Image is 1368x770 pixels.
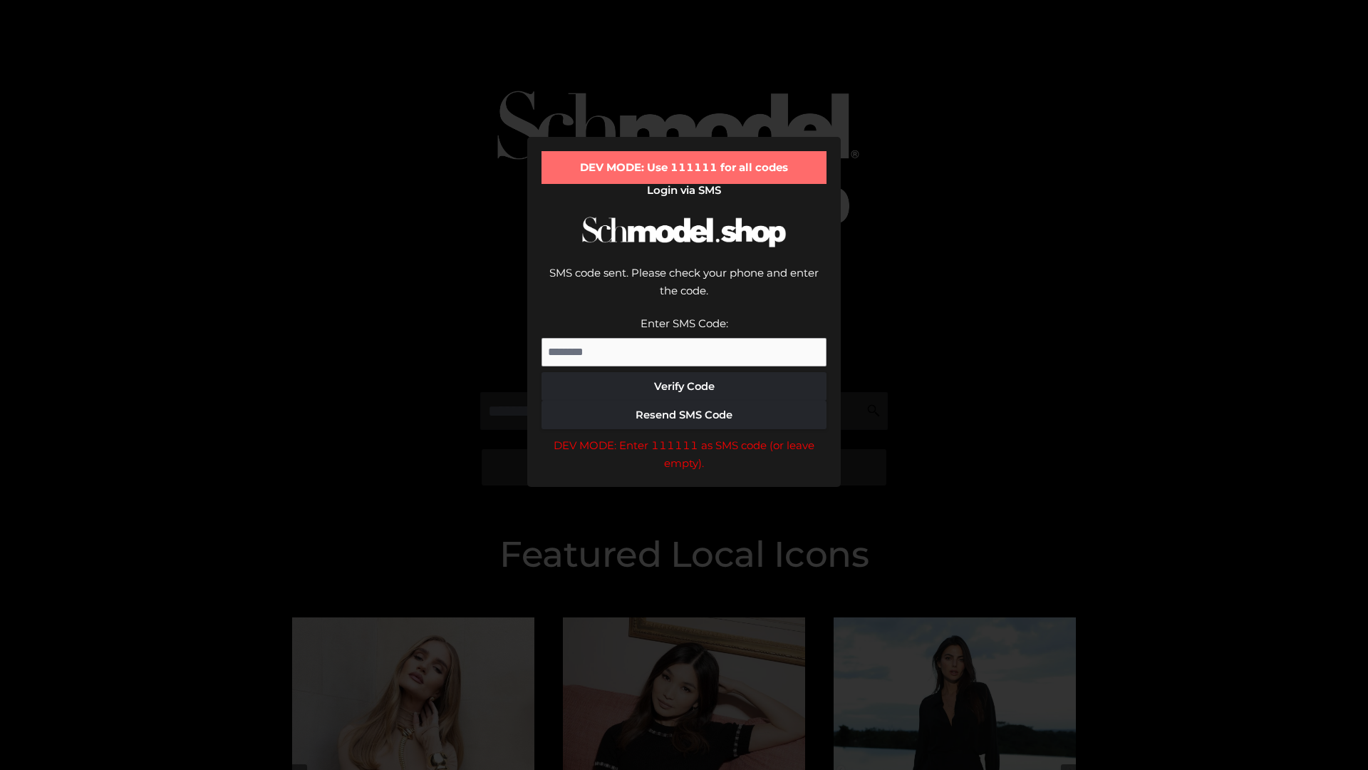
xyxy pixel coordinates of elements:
[541,401,826,429] button: Resend SMS Code
[541,436,826,473] div: DEV MODE: Enter 111111 as SMS code (or leave empty).
[577,204,791,260] img: Schmodel Logo
[541,151,826,184] div: DEV MODE: Use 111111 for all codes
[541,184,826,197] h2: Login via SMS
[541,372,826,401] button: Verify Code
[541,264,826,314] div: SMS code sent. Please check your phone and enter the code.
[641,317,728,330] label: Enter SMS Code:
